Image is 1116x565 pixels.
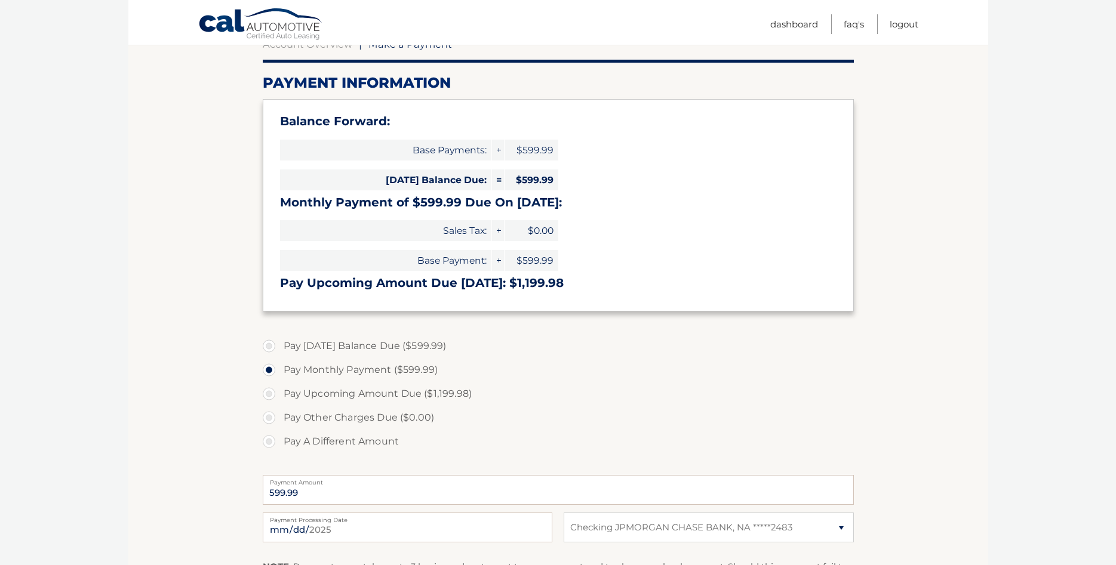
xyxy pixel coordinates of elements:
[263,74,854,92] h2: Payment Information
[280,114,837,129] h3: Balance Forward:
[492,220,504,241] span: +
[844,14,864,34] a: FAQ's
[280,220,491,241] span: Sales Tax:
[280,250,491,271] span: Base Payment:
[263,334,854,358] label: Pay [DATE] Balance Due ($599.99)
[505,140,558,160] span: $599.99
[263,382,854,406] label: Pay Upcoming Amount Due ($1,199.98)
[505,169,558,190] span: $599.99
[280,169,491,190] span: [DATE] Balance Due:
[263,512,552,542] input: Payment Date
[198,8,324,42] a: Cal Automotive
[492,169,504,190] span: =
[263,512,552,522] label: Payment Processing Date
[770,14,818,34] a: Dashboard
[263,406,854,430] label: Pay Other Charges Due ($0.00)
[505,220,558,241] span: $0.00
[280,140,491,160] span: Base Payments:
[263,475,854,484] label: Payment Amount
[263,475,854,505] input: Payment Amount
[280,195,837,210] h3: Monthly Payment of $599.99 Due On [DATE]:
[492,140,504,160] span: +
[263,358,854,382] label: Pay Monthly Payment ($599.99)
[492,250,504,271] span: +
[263,430,854,453] label: Pay A Different Amount
[890,14,918,34] a: Logout
[505,250,558,271] span: $599.99
[280,276,837,291] h3: Pay Upcoming Amount Due [DATE]: $1,199.98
